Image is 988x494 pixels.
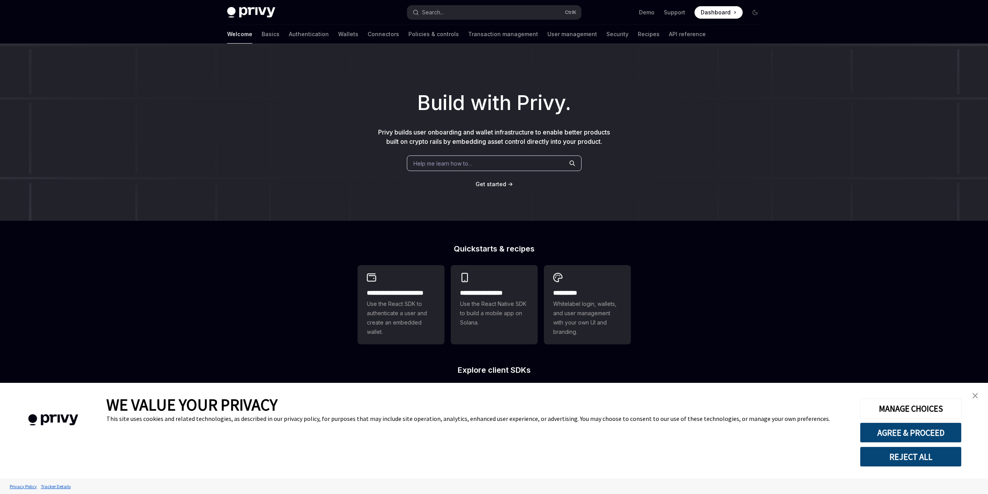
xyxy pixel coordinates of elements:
[460,299,528,327] span: Use the React Native SDK to build a mobile app on Solana.
[860,447,962,467] button: REJECT ALL
[967,388,983,403] a: close banner
[106,395,278,415] span: WE VALUE YOUR PRIVACY
[544,265,631,344] a: **** *****Whitelabel login, wallets, and user management with your own UI and branding.
[408,25,459,44] a: Policies & controls
[358,366,631,374] h2: Explore client SDKs
[262,25,280,44] a: Basics
[468,25,538,44] a: Transaction management
[12,88,976,118] h1: Build with Privy.
[606,25,629,44] a: Security
[860,398,962,419] button: MANAGE CHOICES
[106,415,848,422] div: This site uses cookies and related technologies, as described in our privacy policy, for purposes...
[338,25,358,44] a: Wallets
[422,8,444,17] div: Search...
[8,480,39,493] a: Privacy Policy
[639,9,655,16] a: Demo
[553,299,622,337] span: Whitelabel login, wallets, and user management with your own UI and branding.
[451,265,538,344] a: **** **** **** ***Use the React Native SDK to build a mobile app on Solana.
[227,25,252,44] a: Welcome
[701,9,731,16] span: Dashboard
[664,9,685,16] a: Support
[547,25,597,44] a: User management
[638,25,660,44] a: Recipes
[407,5,581,19] button: Open search
[476,180,506,188] a: Get started
[476,181,506,187] span: Get started
[39,480,73,493] a: Tracker Details
[289,25,329,44] a: Authentication
[368,25,399,44] a: Connectors
[860,422,962,443] button: AGREE & PROCEED
[565,9,576,16] span: Ctrl K
[413,159,472,168] span: Help me learn how to…
[358,245,631,253] h2: Quickstarts & recipes
[695,6,743,19] a: Dashboard
[749,6,761,19] button: Toggle dark mode
[378,128,610,145] span: Privy builds user onboarding and wallet infrastructure to enable better products built on crypto ...
[12,403,95,437] img: company logo
[972,393,978,398] img: close banner
[227,7,275,18] img: dark logo
[669,25,706,44] a: API reference
[367,299,435,337] span: Use the React SDK to authenticate a user and create an embedded wallet.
